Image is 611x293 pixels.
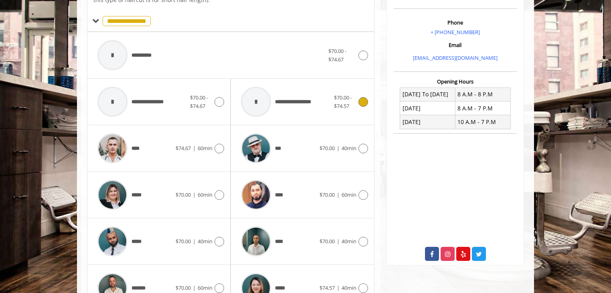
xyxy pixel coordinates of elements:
span: $70.00 - $74.67 [328,47,346,63]
span: | [337,191,340,198]
span: | [337,284,340,291]
span: $70.00 [320,238,335,245]
span: 40min [342,284,356,291]
span: 60min [198,284,212,291]
span: 60min [198,144,212,152]
span: $74.57 [320,284,335,291]
td: 10 A.M - 7 P.M [455,115,510,129]
h3: Email [396,42,515,48]
h3: Opening Hours [394,79,517,84]
td: 8 A.M - 7 P.M [455,102,510,115]
span: $70.00 [320,144,335,152]
td: [DATE] [400,102,455,115]
td: [DATE] To [DATE] [400,87,455,101]
a: [EMAIL_ADDRESS][DOMAIN_NAME] [413,54,498,61]
td: 8 A.M - 8 P.M [455,87,510,101]
span: | [193,284,196,291]
span: 60min [198,191,212,198]
span: $70.00 - $74.57 [334,94,352,110]
span: $70.00 [176,191,191,198]
span: | [193,238,196,245]
span: $70.00 [176,238,191,245]
span: $74.67 [176,144,191,152]
span: $70.00 - $74.67 [190,94,208,110]
td: [DATE] [400,115,455,129]
span: | [337,144,340,152]
h3: Phone [396,20,515,25]
span: $70.00 [176,284,191,291]
span: 40min [342,238,356,245]
span: $70.00 [320,191,335,198]
span: 40min [342,144,356,152]
span: 40min [198,238,212,245]
span: | [193,191,196,198]
span: | [337,238,340,245]
span: | [193,144,196,152]
span: 60min [342,191,356,198]
a: + [PHONE_NUMBER] [431,28,480,36]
